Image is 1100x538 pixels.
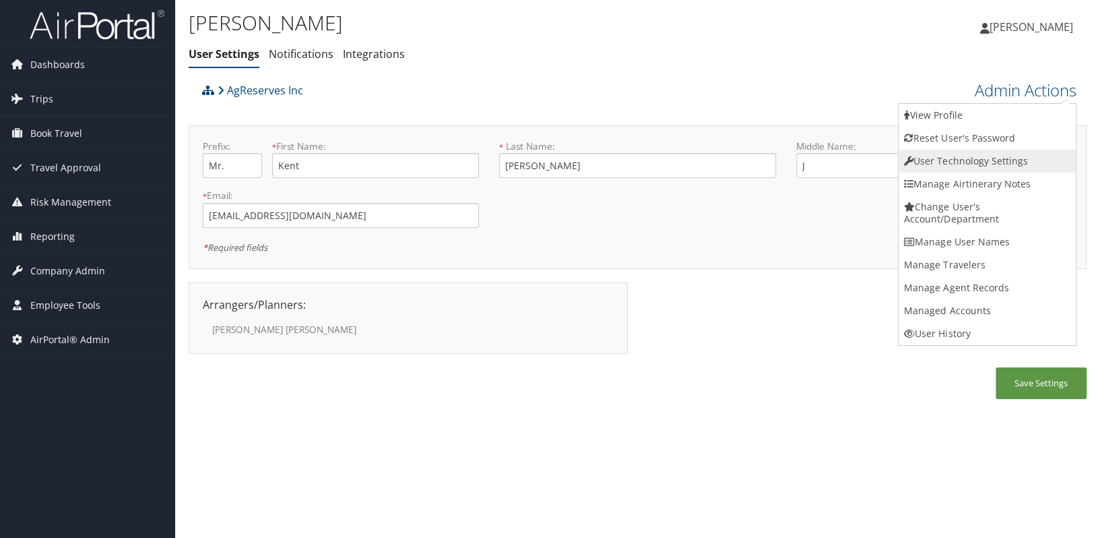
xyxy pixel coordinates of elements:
a: Manage Airtinerary Notes [899,173,1076,196]
span: [PERSON_NAME] [990,20,1073,34]
a: AgReserves Inc [218,77,303,104]
em: Required fields [203,241,267,253]
span: AirPortal® Admin [30,323,110,357]
span: Trips [30,82,53,116]
a: View Profile [899,104,1076,127]
label: Middle Name: [796,140,1004,153]
a: User Technology Settings [899,150,1076,173]
label: Last Name: [499,140,775,153]
h1: [PERSON_NAME] [189,9,787,37]
a: Manage Agent Records [899,276,1076,299]
span: Travel Approval [30,151,101,185]
a: User Settings [189,47,259,61]
span: Employee Tools [30,289,100,322]
a: Manage User Names [899,231,1076,253]
a: [PERSON_NAME] [980,7,1087,47]
a: Notifications [269,47,333,61]
a: Change User's Account/Department [899,196,1076,231]
button: Save Settings [996,367,1087,399]
a: Manage Travelers [899,253,1076,276]
label: Email: [203,189,479,202]
a: User History [899,322,1076,345]
span: Company Admin [30,254,105,288]
img: airportal-logo.png [30,9,164,40]
a: Reset User's Password [899,127,1076,150]
label: Prefix: [203,140,262,153]
a: Managed Accounts [899,299,1076,322]
div: Arrangers/Planners: [193,297,624,313]
a: Integrations [343,47,405,61]
a: Admin Actions [975,79,1076,102]
span: Reporting [30,220,75,253]
label: First Name: [272,140,480,153]
label: [PERSON_NAME] [PERSON_NAME] [212,323,389,336]
span: Dashboards [30,48,85,82]
span: Book Travel [30,117,82,150]
span: Risk Management [30,185,111,219]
